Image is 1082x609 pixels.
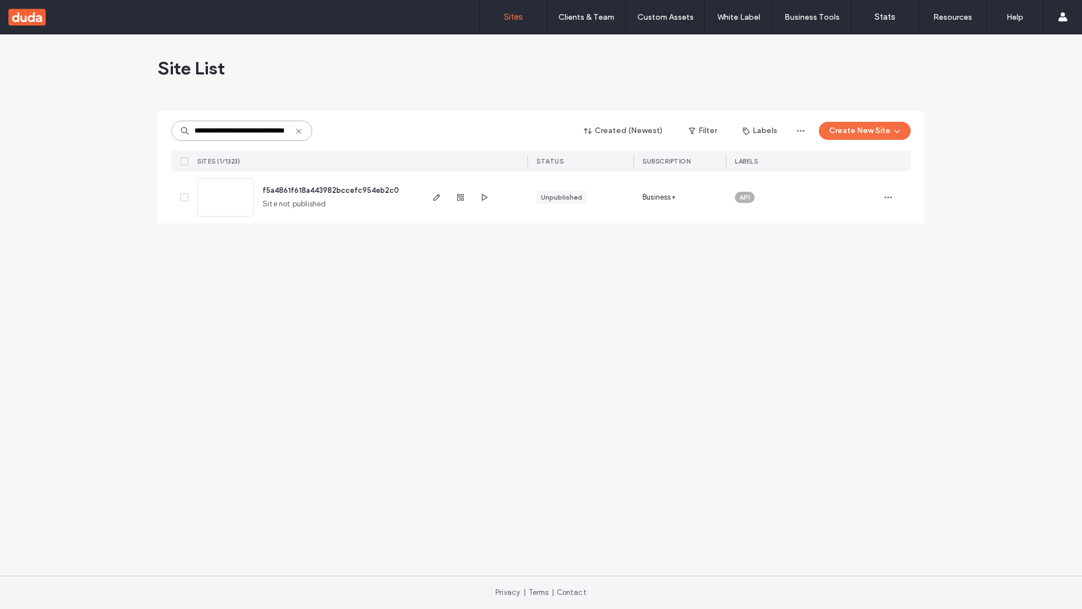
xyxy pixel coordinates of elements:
button: Filter [677,122,728,140]
button: Labels [733,122,787,140]
label: White Label [717,12,760,22]
a: Contact [557,588,587,597]
button: Create New Site [819,122,911,140]
a: Privacy [495,588,520,597]
label: Custom Assets [637,12,694,22]
span: Site not published [263,198,326,210]
span: LABELS [735,157,758,165]
span: SITES (1/1323) [197,157,240,165]
span: Help [29,8,52,18]
button: Created (Newest) [574,122,673,140]
div: Unpublished [541,192,582,202]
a: Terms [529,588,549,597]
span: | [552,588,554,597]
span: | [524,588,526,597]
span: API [739,192,750,202]
label: Resources [933,12,972,22]
label: Sites [504,12,523,22]
span: Site List [158,57,225,80]
label: Help [1006,12,1023,22]
span: Business+ [642,192,676,203]
span: SUBSCRIPTION [642,157,690,165]
span: STATUS [536,157,564,165]
label: Stats [875,12,895,22]
a: f5a4861f618a443982bccefc954eb2c0 [263,186,399,195]
label: Clients & Team [558,12,614,22]
label: Business Tools [784,12,840,22]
